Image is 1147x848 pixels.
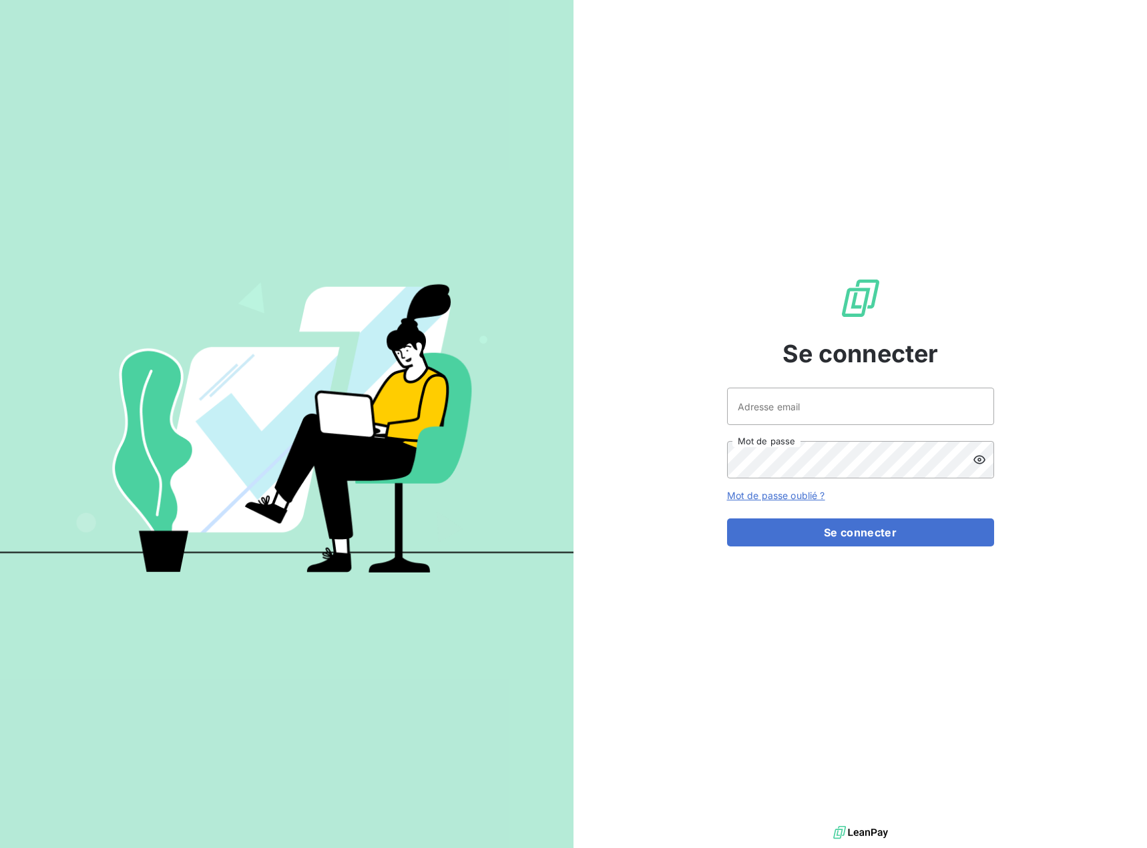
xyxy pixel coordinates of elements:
button: Se connecter [727,518,994,546]
img: logo [833,823,888,843]
input: placeholder [727,388,994,425]
a: Mot de passe oublié ? [727,490,825,501]
span: Se connecter [782,336,939,372]
img: Logo LeanPay [839,277,882,320]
